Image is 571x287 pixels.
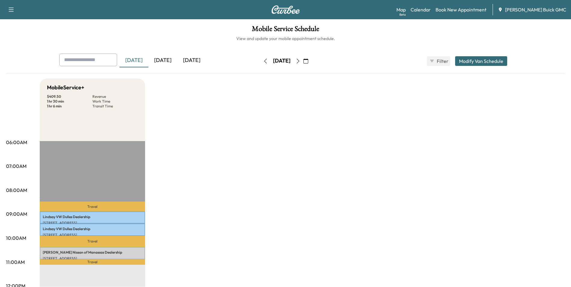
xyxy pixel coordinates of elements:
p: Transit Time [92,104,138,109]
p: Work Time [92,99,138,104]
img: Curbee Logo [271,5,300,14]
p: 10:00AM [6,234,26,242]
button: Filter [427,56,450,66]
a: Calendar [411,6,431,13]
span: [PERSON_NAME] Buick GMC [505,6,566,13]
p: Lindsay VW Dulles Dealership [43,227,142,231]
p: [STREET_ADDRESS] [43,221,142,225]
p: 1 hr 30 min [47,99,92,104]
p: Lindsay VW Dulles Dealership [43,214,142,219]
p: 08:00AM [6,187,27,194]
a: MapBeta [396,6,406,13]
div: Beta [399,12,406,17]
p: Revenue [92,94,138,99]
div: [DATE] [177,54,206,67]
p: Travel [40,236,145,247]
p: [PERSON_NAME] Nissan of Manassas Dealership [43,250,142,255]
p: 07:00AM [6,162,26,170]
p: Travel [40,259,145,265]
h5: MobileService+ [47,83,84,92]
p: 1 hr 6 min [47,104,92,109]
p: 06:00AM [6,139,27,146]
div: [DATE] [273,57,290,65]
a: Book New Appointment [436,6,486,13]
p: [STREET_ADDRESS] [43,256,142,261]
div: [DATE] [148,54,177,67]
h1: Mobile Service Schedule [6,25,565,35]
button: Modify Van Schedule [455,56,507,66]
div: [DATE] [119,54,148,67]
p: Travel [40,202,145,211]
h6: View and update your mobile appointment schedule. [6,35,565,42]
p: [STREET_ADDRESS] [43,233,142,237]
p: 09:00AM [6,210,27,218]
span: Filter [437,57,448,65]
p: 11:00AM [6,258,25,266]
p: $ 409.50 [47,94,92,99]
